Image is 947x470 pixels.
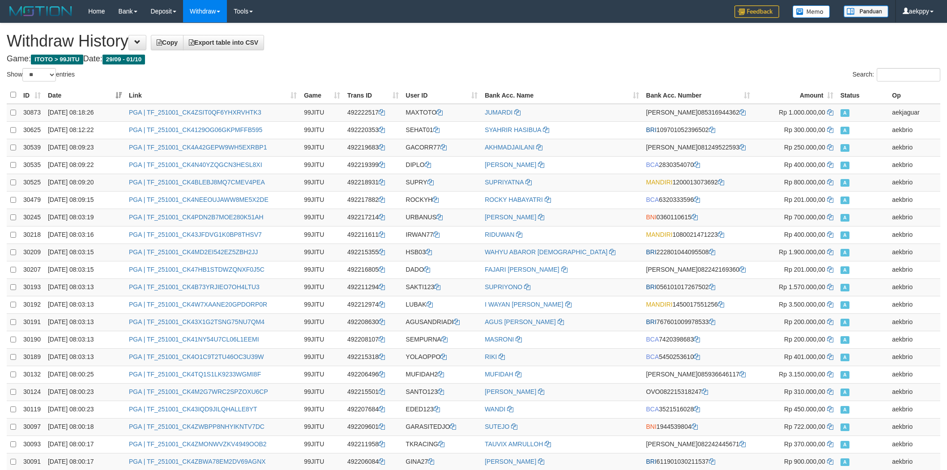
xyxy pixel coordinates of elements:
td: 30132 [20,366,44,383]
td: 492215318 [344,348,402,366]
span: Rp 200.000,00 [784,336,825,343]
span: BCA [646,196,659,203]
td: 1944539804 [643,418,754,436]
span: Approved - Marked by aekbrio [840,354,849,361]
td: [DATE] 08:00:25 [44,366,125,383]
td: 492212974 [344,296,402,313]
span: MANDIRI [646,301,673,308]
td: 082242169360 [643,261,754,278]
span: Approved - Marked by aekbrio [840,284,849,291]
span: Rp 1.000.000,00 [779,109,825,116]
td: 492222517 [344,104,402,122]
td: 30535 [20,156,44,174]
td: 99JITU [300,278,344,296]
td: [DATE] 08:03:15 [44,244,125,261]
a: PGA | TF_251001_CK4PDN2B7MOE280K51AH [129,214,264,221]
th: User ID: activate to sort column ascending [402,86,482,104]
span: Approved - Marked by aekbrio [840,441,849,449]
span: Rp 700.000,00 [784,214,825,221]
span: Rp 400.000,00 [784,161,825,168]
td: 99JITU [300,209,344,226]
span: Approved - Marked by aekbrio [840,179,849,187]
a: PGA | TF_251001_CK4A42GEPW9WH5EXRBP1 [129,144,267,151]
td: 492215501 [344,383,402,401]
td: 0360110615 [643,209,754,226]
td: [DATE] 08:03:19 [44,209,125,226]
td: aekbrio [888,244,940,261]
a: Copy [151,35,183,50]
td: 492206496 [344,366,402,383]
td: 081249522593 [643,139,754,156]
td: 99JITU [300,366,344,383]
span: OVO [646,388,660,395]
td: 30193 [20,278,44,296]
span: Rp 300.000,00 [784,126,825,133]
td: aekbrio [888,278,940,296]
a: PGA | TF_251001_CK4BLEBJ8MQ7CMEV4PEA [129,179,265,186]
a: MUFIDAH [485,371,513,378]
td: 30873 [20,104,44,122]
a: PGA | TF_251001_CK4O1C9T2TU46OC3U39W [129,353,264,360]
td: 492216805 [344,261,402,278]
th: Op [888,86,940,104]
span: Approved - Marked by aekbrio [840,336,849,344]
td: 492208107 [344,331,402,348]
td: 492209601 [344,418,402,436]
th: Date: activate to sort column ascending [44,86,125,104]
td: 99JITU [300,383,344,401]
a: SUPRIYONO [485,283,522,291]
td: [DATE] 08:00:18 [44,418,125,436]
td: 2830354070 [643,156,754,174]
td: 99JITU [300,436,344,453]
td: 30539 [20,139,44,156]
td: aekbrio [888,366,940,383]
td: 99JITU [300,156,344,174]
td: 492215355 [344,244,402,261]
td: 492220353 [344,121,402,139]
td: [DATE] 08:00:23 [44,401,125,418]
span: Approved - Marked by aekbrio [840,197,849,204]
td: 492217882 [344,191,402,209]
td: [DATE] 08:09:20 [44,174,125,191]
td: aekjaguar [888,104,940,122]
span: Rp 201.000,00 [784,196,825,203]
td: [DATE] 08:00:17 [44,436,125,453]
th: Status [837,86,889,104]
td: [DATE] 08:09:22 [44,156,125,174]
a: Export table into CSV [183,35,264,50]
td: URBANUS [402,209,482,226]
td: 30119 [20,401,44,418]
td: [DATE] 08:03:15 [44,261,125,278]
td: 7420398683 [643,331,754,348]
td: 99JITU [300,174,344,191]
td: 30191 [20,313,44,331]
td: aekbrio [888,383,940,401]
td: [DATE] 08:03:13 [44,331,125,348]
span: Approved - Marked by aekbrio [840,389,849,396]
td: [DATE] 08:09:15 [44,191,125,209]
a: SYAHRIR HASIBUA [485,126,541,133]
span: BCA [646,161,659,168]
td: 30525 [20,174,44,191]
span: BRI [646,318,657,325]
span: BNI [646,214,657,221]
td: 492211958 [344,436,402,453]
a: PGA | TF_251001_CK4N40YZQGCN3HESL8XI [129,161,262,168]
td: DADO [402,261,482,278]
label: Show entries [7,68,75,81]
td: aekbrio [888,418,940,436]
td: aekbrio [888,121,940,139]
td: LUBAK [402,296,482,313]
span: [PERSON_NAME] [646,440,698,448]
a: SUTEJO [485,423,509,430]
td: 5450253610 [643,348,754,366]
td: 99JITU [300,104,344,122]
a: [PERSON_NAME] [485,458,536,465]
span: Rp 370.000,00 [784,440,825,448]
td: [DATE] 08:03:16 [44,226,125,244]
td: AGUSANDRIADI [402,313,482,331]
td: aekbrio [888,174,940,191]
td: 492208630 [344,313,402,331]
span: 29/09 - 01/10 [102,55,145,64]
td: SEHAT01 [402,121,482,139]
